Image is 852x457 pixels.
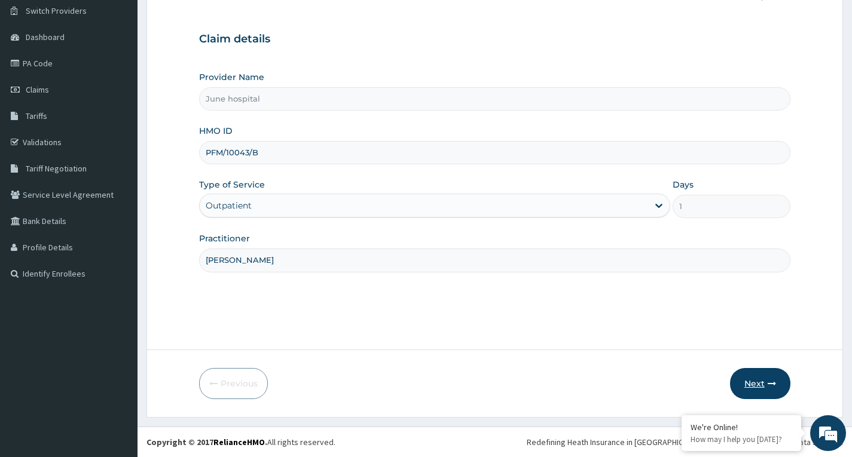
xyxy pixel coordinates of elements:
[691,434,792,444] p: How may I help you today?
[22,60,48,90] img: d_794563401_company_1708531726252_794563401
[6,326,228,368] textarea: Type your message and hit 'Enter'
[673,179,694,191] label: Days
[69,151,165,271] span: We're online!
[691,422,792,433] div: We're Online!
[199,368,268,399] button: Previous
[26,111,47,121] span: Tariffs
[199,232,250,244] label: Practitioner
[199,249,790,272] input: Enter Name
[26,32,65,42] span: Dashboard
[199,125,233,137] label: HMO ID
[62,67,201,82] div: Chat with us now
[26,84,49,95] span: Claims
[730,368,790,399] button: Next
[199,179,265,191] label: Type of Service
[26,163,87,174] span: Tariff Negotiation
[138,427,852,457] footer: All rights reserved.
[199,71,264,83] label: Provider Name
[146,437,267,447] strong: Copyright © 2017 .
[213,437,265,447] a: RelianceHMO
[196,6,225,35] div: Minimize live chat window
[26,5,87,16] span: Switch Providers
[199,33,790,46] h3: Claim details
[199,141,790,164] input: Enter HMO ID
[206,200,252,211] div: Outpatient
[527,436,843,448] div: Redefining Heath Insurance in [GEOGRAPHIC_DATA] using Telemedicine and Data Science!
